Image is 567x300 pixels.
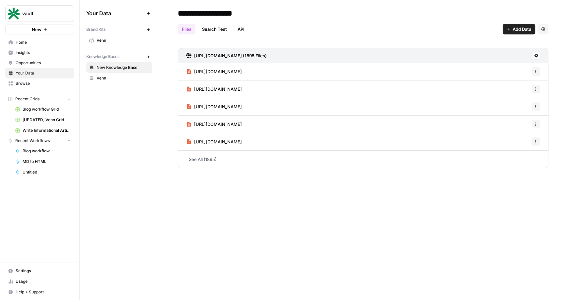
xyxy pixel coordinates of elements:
[15,96,39,102] span: Recent Grids
[234,24,248,34] a: API
[97,65,149,71] span: New Knowledge Base
[186,98,242,115] a: [URL][DOMAIN_NAME]
[12,104,74,115] a: Blog workflow Grid
[86,26,106,32] span: Brand Kits
[86,73,152,83] a: Venn
[178,151,548,168] a: See All (1895)
[16,70,71,76] span: Your Data
[97,75,149,81] span: Venn
[5,5,74,22] button: Workspace: vault
[12,115,74,125] a: [UPDATED] Venn Grid
[16,289,71,295] span: Help + Support
[23,127,71,133] span: Write Informational Article
[5,266,74,276] a: Settings
[186,133,242,150] a: [URL][DOMAIN_NAME]
[194,86,242,92] span: [URL][DOMAIN_NAME]
[16,268,71,274] span: Settings
[186,63,242,80] a: [URL][DOMAIN_NAME]
[12,156,74,167] a: MD to HTML
[32,26,41,33] span: New
[23,169,71,175] span: Untitled
[194,52,267,59] h3: [URL][DOMAIN_NAME] (1895 Files)
[12,167,74,177] a: Untitled
[23,148,71,154] span: Blog workflow
[15,138,50,144] span: Recent Workflows
[5,68,74,78] a: Your Data
[198,24,231,34] a: Search Test
[86,54,119,60] span: Knowledge Bases
[194,121,242,127] span: [URL][DOMAIN_NAME]
[194,138,242,145] span: [URL][DOMAIN_NAME]
[178,24,195,34] a: Files
[86,62,152,73] a: New Knowledge Base
[5,287,74,297] button: Help + Support
[8,8,20,20] img: vault Logo
[12,146,74,156] a: Blog workflow
[23,159,71,165] span: MD to HTML
[5,276,74,287] a: Usage
[23,106,71,112] span: Blog workflow Grid
[186,80,242,98] a: [URL][DOMAIN_NAME]
[86,9,144,17] span: Your Data
[5,78,74,89] a: Browse
[86,35,152,46] a: Venn
[16,50,71,56] span: Insights
[16,39,71,45] span: Home
[503,24,535,34] button: Add Data
[186,48,267,63] a: [URL][DOMAIN_NAME] (1895 Files)
[5,94,74,104] button: Recent Grids
[16,80,71,86] span: Browse
[16,278,71,284] span: Usage
[5,136,74,146] button: Recent Workflows
[194,68,242,75] span: [URL][DOMAIN_NAME]
[5,25,74,34] button: New
[5,37,74,48] a: Home
[194,103,242,110] span: [URL][DOMAIN_NAME]
[23,117,71,123] span: [UPDATED] Venn Grid
[513,26,531,32] span: Add Data
[97,37,149,43] span: Venn
[16,60,71,66] span: Opportunities
[12,125,74,136] a: Write Informational Article
[5,47,74,58] a: Insights
[186,116,242,133] a: [URL][DOMAIN_NAME]
[5,58,74,68] a: Opportunities
[22,10,62,17] span: vault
